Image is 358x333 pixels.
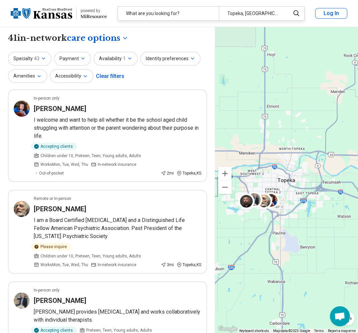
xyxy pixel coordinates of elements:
[328,329,356,333] a: Report a map error
[314,329,324,333] a: Terms (opens in new tab)
[34,296,86,305] h3: [PERSON_NAME]
[34,55,39,62] span: 43
[315,8,347,19] button: Log In
[11,5,107,21] a: Blue Cross Blue Shield Kansaspowered by
[8,52,51,66] button: Specialty43
[40,161,88,168] span: Works Mon, Tue, Wed, Thu
[94,52,138,66] button: Availability1
[34,308,201,324] p: [PERSON_NAME] provides [MEDICAL_DATA] and works collaboratively with individual therapists.
[40,262,88,268] span: Works Mon, Tue, Wed, Thu
[81,8,107,14] div: powered by
[39,170,64,176] span: Out-of-pocket
[176,170,201,176] div: Topeka , KS
[98,262,136,268] span: In-network insurance
[96,68,124,84] div: Clear filters
[67,32,120,44] span: care options
[8,32,128,44] h1: 41 in-network
[50,69,93,83] button: Accessibility
[140,52,201,66] button: Identity preferences
[31,143,77,150] div: Accepting clients
[34,196,71,202] p: Remote or In-person
[40,153,141,159] span: Children under 10, Preteen, Teen, Young adults, Adults
[161,170,174,176] div: 2 mi
[40,253,141,259] span: Children under 10, Preteen, Teen, Young adults, Adults
[31,243,71,250] div: Please inquire
[54,52,91,66] button: Payment
[34,204,86,214] h3: [PERSON_NAME]
[330,306,350,326] div: Open chat
[34,216,201,240] p: I am a Board Certified [MEDICAL_DATA] and a Distinguished Life Fellow American Psychiatric Associ...
[176,262,201,268] div: Topeka , KS
[67,32,128,44] button: Care options
[273,329,310,333] span: Map data ©2025 Google
[34,116,201,140] p: I welcome and want to help all whether it be the school aged child struggling with attention or t...
[219,7,286,20] div: Topeka, [GEOGRAPHIC_DATA]
[161,262,174,268] div: 3 mi
[8,69,47,83] button: Amenities
[34,287,59,293] p: In-person only
[34,95,59,101] p: In-person only
[34,104,86,113] h3: [PERSON_NAME]
[218,167,232,180] button: Zoom in
[118,7,219,20] div: What are you looking for?
[11,5,72,21] img: Blue Cross Blue Shield Kansas
[98,161,136,168] span: In-network insurance
[123,55,126,62] span: 1
[218,181,232,194] button: Zoom out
